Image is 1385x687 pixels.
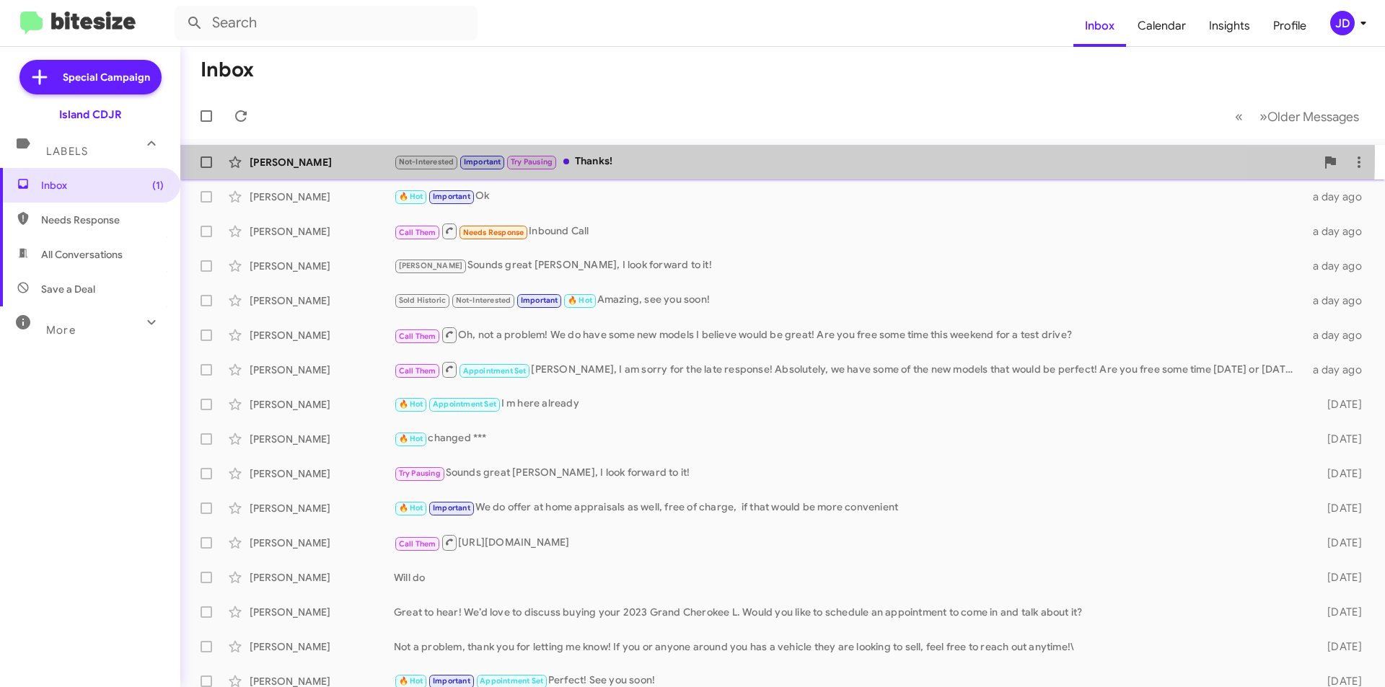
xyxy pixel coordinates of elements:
[399,399,423,409] span: 🔥 Hot
[463,366,527,376] span: Appointment Set
[463,228,524,237] span: Needs Response
[399,157,454,167] span: Not-Interested
[1259,107,1267,125] span: »
[63,70,150,84] span: Special Campaign
[399,192,423,201] span: 🔥 Hot
[399,366,436,376] span: Call Them
[433,676,470,686] span: Important
[1304,639,1373,654] div: [DATE]
[394,154,1316,170] div: Thanks!
[521,296,558,305] span: Important
[399,261,463,270] span: [PERSON_NAME]
[399,539,436,549] span: Call Them
[1304,397,1373,412] div: [DATE]
[250,328,394,342] div: [PERSON_NAME]
[250,363,394,377] div: [PERSON_NAME]
[433,192,470,201] span: Important
[46,324,76,337] span: More
[1304,536,1373,550] div: [DATE]
[1304,224,1373,239] div: a day ago
[250,259,394,273] div: [PERSON_NAME]
[1304,259,1373,273] div: a day ago
[41,213,164,227] span: Needs Response
[394,188,1304,205] div: Ok
[399,503,423,513] span: 🔥 Hot
[250,466,394,481] div: [PERSON_NAME]
[1304,293,1373,308] div: a day ago
[511,157,553,167] span: Try Pausing
[1235,107,1243,125] span: «
[399,469,441,478] span: Try Pausing
[399,434,423,443] span: 🔥 Hot
[250,432,394,446] div: [PERSON_NAME]
[399,676,423,686] span: 🔥 Hot
[394,396,1304,412] div: I m here already
[394,500,1304,516] div: We do offer at home appraisals as well, free of charge, if that would be more convenient
[1304,432,1373,446] div: [DATE]
[250,639,394,654] div: [PERSON_NAME]
[394,360,1304,378] div: [PERSON_NAME], I am sorry for the late response! Absolutely, we have some of the new models that ...
[1262,5,1318,47] a: Profile
[1226,102,1252,131] button: Previous
[394,326,1304,344] div: Oh, not a problem! We do have some new models I believe would be great! Are you free some time th...
[1304,363,1373,377] div: a day ago
[19,60,162,94] a: Special Campaign
[1073,5,1126,47] a: Inbox
[175,6,478,40] input: Search
[250,501,394,515] div: [PERSON_NAME]
[433,503,470,513] span: Important
[41,178,164,192] span: Inbox
[399,228,436,237] span: Call Them
[1304,328,1373,342] div: a day ago
[394,533,1304,551] div: [URL][DOMAIN_NAME]
[46,145,88,158] span: Labels
[1251,102,1368,131] button: Next
[250,536,394,550] div: [PERSON_NAME]
[399,296,447,305] span: Sold Historic
[250,570,394,585] div: [PERSON_NAME]
[250,293,394,308] div: [PERSON_NAME]
[250,605,394,619] div: [PERSON_NAME]
[399,332,436,341] span: Call Them
[456,296,511,305] span: Not-Interested
[152,178,164,192] span: (1)
[433,399,496,409] span: Appointment Set
[394,570,1304,585] div: Will do
[250,155,394,169] div: [PERSON_NAME]
[1318,11,1369,35] button: JD
[201,58,254,81] h1: Inbox
[480,676,543,686] span: Appointment Set
[394,257,1304,274] div: Sounds great [PERSON_NAME], I look forward to it!
[1126,5,1197,47] a: Calendar
[1330,11,1355,35] div: JD
[250,190,394,204] div: [PERSON_NAME]
[1304,501,1373,515] div: [DATE]
[41,247,123,262] span: All Conversations
[394,465,1304,482] div: Sounds great [PERSON_NAME], I look forward to it!
[250,224,394,239] div: [PERSON_NAME]
[568,296,592,305] span: 🔥 Hot
[1304,466,1373,481] div: [DATE]
[394,292,1304,309] div: Amazing, see you soon!
[1197,5,1262,47] a: Insights
[59,107,122,122] div: Island CDJR
[1267,109,1359,125] span: Older Messages
[464,157,501,167] span: Important
[1304,570,1373,585] div: [DATE]
[250,397,394,412] div: [PERSON_NAME]
[394,222,1304,240] div: Inbound Call
[394,605,1304,619] div: Great to hear! We’d love to discuss buying your 2023 Grand Cherokee L. Would you like to schedule...
[41,282,95,296] span: Save a Deal
[1227,102,1368,131] nav: Page navigation example
[394,639,1304,654] div: Not a problem, thank you for letting me know! If you or anyone around you has a vehicle they are ...
[1304,190,1373,204] div: a day ago
[1304,605,1373,619] div: [DATE]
